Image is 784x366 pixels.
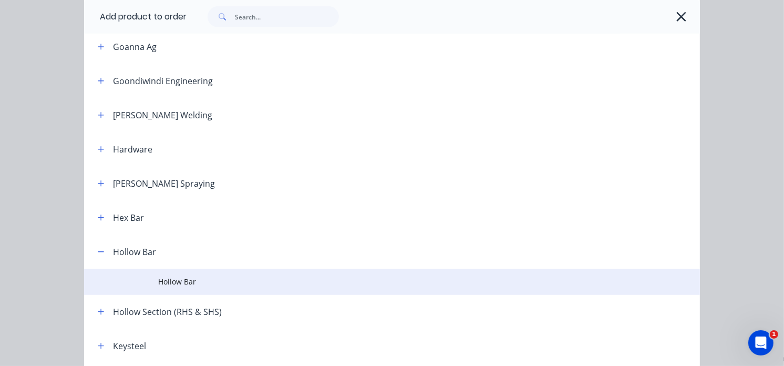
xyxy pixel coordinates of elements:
[113,109,212,121] div: [PERSON_NAME] Welding
[158,276,592,287] span: Hollow Bar
[113,246,156,258] div: Hollow Bar
[113,40,157,53] div: Goanna Ag
[113,340,146,352] div: Keysteel
[113,177,215,190] div: [PERSON_NAME] Spraying
[748,330,773,355] iframe: Intercom live chat
[113,75,213,87] div: Goondiwindi Engineering
[113,143,152,156] div: Hardware
[235,6,339,27] input: Search...
[113,211,144,224] div: Hex Bar
[113,306,222,318] div: Hollow Section (RHS & SHS)
[770,330,778,339] span: 1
